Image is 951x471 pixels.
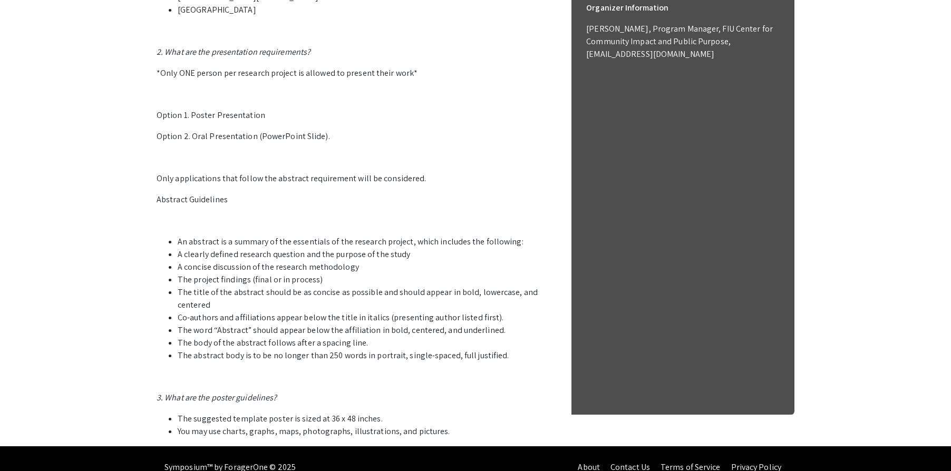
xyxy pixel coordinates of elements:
iframe: Chat [8,424,45,463]
p: Option 1. Poster Presentation [157,109,552,122]
p: Only applications that follow the abstract requirement will be considered. [157,172,552,185]
li: The suggested template poster is sized at 36 x 48 inches. [178,413,552,425]
li: You may use charts, graphs, maps, photographs, illustrations, and pictures. [178,425,552,438]
li: A concise discussion of the research methodology [178,261,552,273]
em: 2. What are the presentation requirements? [157,46,310,57]
li: The project findings (final or in process) [178,273,552,286]
p: [PERSON_NAME], Program Manager, FIU Center for Community Impact and Public Purpose, [EMAIL_ADDRES... [586,23,779,61]
li: [GEOGRAPHIC_DATA] [178,4,552,16]
em: 3. What are the poster guidelines? [157,392,277,403]
p: Option 2. Oral Presentation (PowerPoint Slide). [157,130,552,143]
p: *Only ONE person per research project is allowed to present their work* [157,67,552,80]
li: The title of the abstract should be as concise as possible and should appear in bold, lowercase, ... [178,286,552,311]
li: The word “Abstract” should appear below the affiliation in bold, centered, and underlined. [178,324,552,337]
p: Abstract Guidelines [157,193,552,206]
li: A clearly defined research question and the purpose of the study [178,248,552,261]
li: The body of the abstract follows after a spacing line. [178,337,552,349]
li: The abstract body is to be no longer than 250 words in portrait, single-spaced, full justified. [178,349,552,362]
li: An abstract is a summary of the essentials of the research project, which includes the following: [178,235,552,248]
li: Co-authors and affiliations appear below the title in italics (presenting author listed first). [178,311,552,324]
